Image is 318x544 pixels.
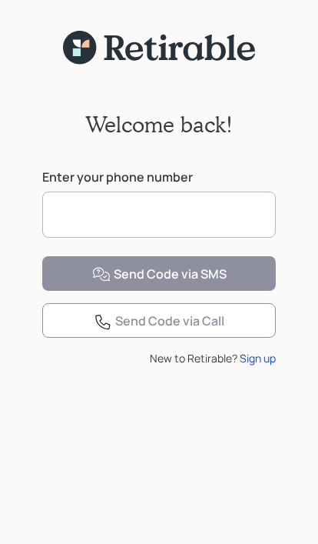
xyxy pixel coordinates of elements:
[42,303,276,338] button: Send Code via Call
[92,265,227,284] div: Send Code via SMS
[240,350,276,366] div: Sign up
[42,350,276,366] div: New to Retirable?
[85,112,233,138] h2: Welcome back!
[94,312,224,331] div: Send Code via Call
[42,256,276,291] button: Send Code via SMS
[42,169,276,185] label: Enter your phone number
